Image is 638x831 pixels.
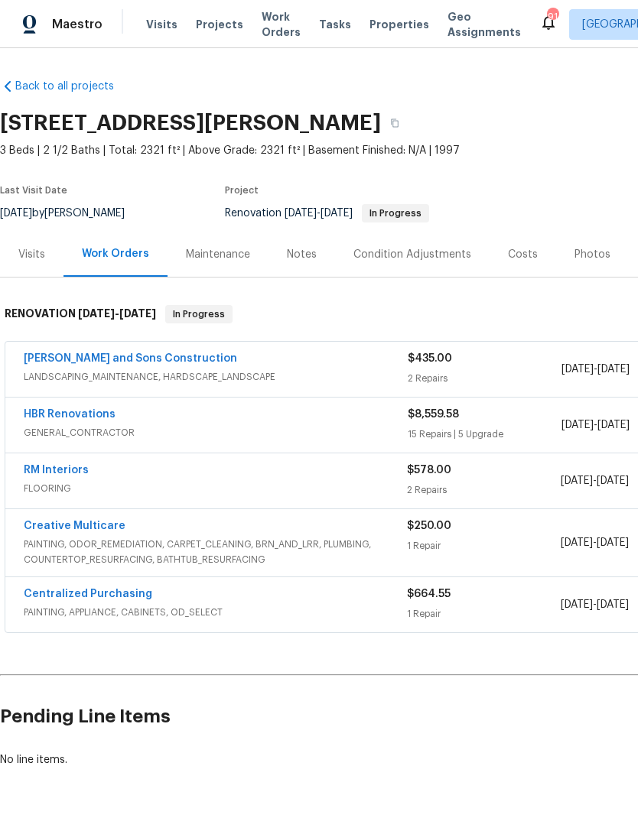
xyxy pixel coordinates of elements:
div: 15 Repairs | 5 Upgrade [408,427,562,442]
div: 2 Repairs [407,482,560,498]
span: [DATE] [597,476,629,486]
span: [DATE] [597,599,629,610]
span: [DATE] [321,208,353,219]
span: Renovation [225,208,429,219]
span: Project [225,186,259,195]
span: In Progress [167,307,231,322]
span: - [561,597,629,612]
span: [DATE] [597,420,630,430]
span: - [78,308,156,319]
span: $578.00 [407,465,451,476]
div: Condition Adjustments [353,247,471,262]
span: PAINTING, ODOR_REMEDIATION, CARPET_CLEANING, BRN_AND_LRR, PLUMBING, COUNTERTOP_RESURFACING, BATHT... [24,537,407,567]
button: Copy Address [381,109,409,137]
span: GENERAL_CONTRACTOR [24,425,408,440]
div: Costs [508,247,538,262]
span: [DATE] [119,308,156,319]
span: PAINTING, APPLIANCE, CABINETS, OD_SELECT [24,605,407,620]
span: [DATE] [561,476,593,486]
span: [DATE] [562,420,594,430]
span: FLOORING [24,481,407,496]
span: - [561,535,629,550]
div: 2 Repairs [408,371,562,386]
span: [DATE] [561,599,593,610]
a: HBR Renovations [24,409,116,420]
a: Creative Multicare [24,521,125,531]
div: Work Orders [82,246,149,261]
span: - [561,473,629,489]
a: [PERSON_NAME] and Sons Construction [24,353,237,364]
a: RM Interiors [24,465,89,476]
span: Visits [146,17,177,32]
span: $8,559.58 [408,409,459,420]
div: Photos [575,247,610,262]
span: [DATE] [561,537,593,548]
div: 1 Repair [407,538,560,553]
span: - [285,208,353,219]
span: Maestro [52,17,103,32]
div: Maintenance [186,247,250,262]
span: - [562,362,630,377]
span: - [562,417,630,433]
span: In Progress [363,209,428,218]
a: Centralized Purchasing [24,589,152,599]
span: LANDSCAPING_MAINTENANCE, HARDSCAPE_LANDSCAPE [24,369,408,385]
div: Visits [18,247,45,262]
span: Properties [369,17,429,32]
span: $664.55 [407,589,451,599]
span: $435.00 [408,353,452,364]
span: [DATE] [562,364,594,375]
div: 91 [547,9,558,24]
span: [DATE] [285,208,317,219]
span: [DATE] [597,364,630,375]
span: [DATE] [597,537,629,548]
div: Notes [287,247,317,262]
h6: RENOVATION [5,305,156,323]
span: Projects [196,17,243,32]
span: Geo Assignments [448,9,521,40]
div: 1 Repair [407,606,560,622]
span: Tasks [319,19,351,30]
span: $250.00 [407,521,451,531]
span: Work Orders [262,9,301,40]
span: [DATE] [78,308,115,319]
